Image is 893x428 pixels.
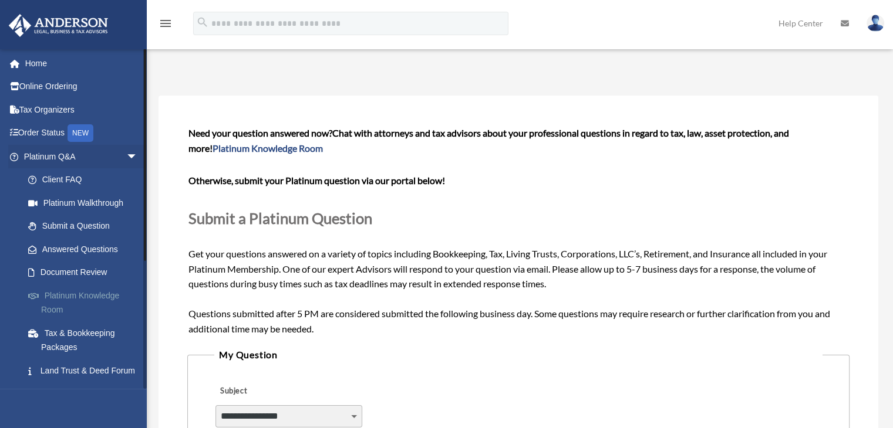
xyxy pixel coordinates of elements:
i: search [196,16,209,29]
a: Platinum Walkthrough [16,191,156,215]
span: Get your questions answered on a variety of topics including Bookkeeping, Tax, Living Trusts, Cor... [188,127,848,334]
a: Platinum Q&Aarrow_drop_down [8,145,156,168]
a: Platinum Knowledge Room [16,284,156,321]
span: Chat with attorneys and tax advisors about your professional questions in regard to tax, law, ass... [188,127,789,154]
a: Online Ordering [8,75,156,98]
label: Subject [215,383,327,400]
div: NEW [68,124,93,142]
a: Submit a Question [16,215,150,238]
i: menu [159,16,173,30]
span: Submit a Platinum Question [188,209,372,227]
a: Portal Feedback [16,382,156,406]
span: Need your question answered now? [188,127,332,138]
img: Anderson Advisors Platinum Portal [5,14,112,37]
a: Client FAQ [16,168,156,192]
a: Tax Organizers [8,98,156,121]
a: Tax & Bookkeeping Packages [16,321,156,359]
a: Order StatusNEW [8,121,156,145]
b: Otherwise, submit your Platinum question via our portal below! [188,175,445,186]
a: Answered Questions [16,237,156,261]
a: Document Review [16,261,156,284]
a: Platinum Knowledge Room [213,142,323,154]
span: arrow_drop_down [126,145,150,169]
a: Land Trust & Deed Forum [16,359,156,382]
img: User Pic [867,15,884,32]
legend: My Question [214,347,823,363]
a: Home [8,52,156,75]
a: menu [159,21,173,30]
